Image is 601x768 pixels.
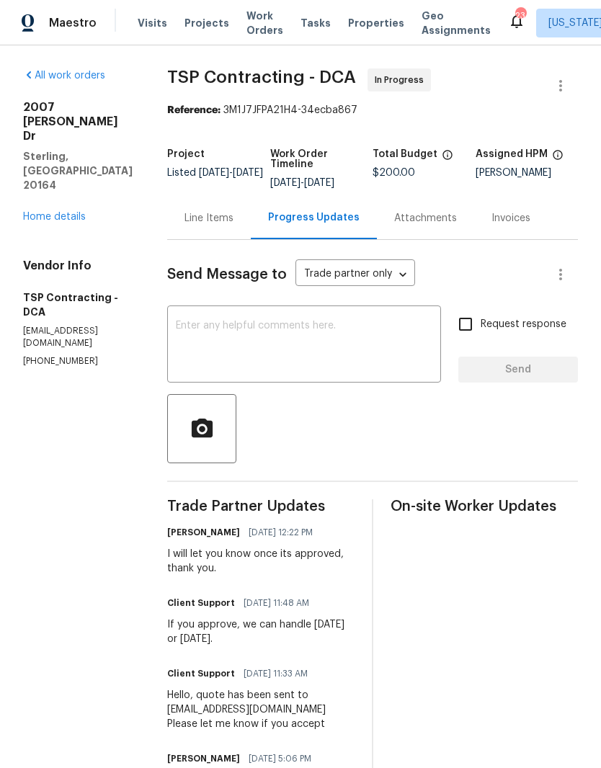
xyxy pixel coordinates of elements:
[184,211,233,226] div: Line Items
[23,212,86,222] a: Home details
[167,105,221,115] b: Reference:
[23,71,105,81] a: All work orders
[23,355,133,367] p: [PHONE_NUMBER]
[375,73,429,87] span: In Progress
[199,168,263,178] span: -
[167,499,355,514] span: Trade Partner Updates
[244,666,308,681] span: [DATE] 11:33 AM
[249,525,313,540] span: [DATE] 12:22 PM
[246,9,283,37] span: Work Orders
[167,267,287,282] span: Send Message to
[23,100,133,143] h2: 2007 [PERSON_NAME] Dr
[270,178,334,188] span: -
[476,149,548,159] h5: Assigned HPM
[233,168,263,178] span: [DATE]
[249,751,311,766] span: [DATE] 5:06 PM
[442,149,453,168] span: The total cost of line items that have been proposed by Opendoor. This sum includes line items th...
[199,168,229,178] span: [DATE]
[348,16,404,30] span: Properties
[167,617,355,646] div: If you approve, we can handle [DATE] or [DATE].
[552,149,564,168] span: The hpm assigned to this work order.
[268,210,360,225] div: Progress Updates
[304,178,334,188] span: [DATE]
[270,149,373,169] h5: Work Order Timeline
[167,547,355,576] div: I will let you know once its approved, thank you.
[23,290,133,319] h5: TSP Contracting - DCA
[270,178,300,188] span: [DATE]
[394,211,457,226] div: Attachments
[515,9,525,23] div: 23
[167,103,578,117] div: 3M1J7JFPA21H4-34ecba867
[391,499,578,514] span: On-site Worker Updates
[491,211,530,226] div: Invoices
[300,18,331,28] span: Tasks
[167,68,356,86] span: TSP Contracting - DCA
[476,168,579,178] div: [PERSON_NAME]
[373,168,415,178] span: $200.00
[184,16,229,30] span: Projects
[167,525,240,540] h6: [PERSON_NAME]
[167,751,240,766] h6: [PERSON_NAME]
[422,9,491,37] span: Geo Assignments
[167,168,263,178] span: Listed
[167,596,235,610] h6: Client Support
[167,688,355,731] div: Hello, quote has been sent to [EMAIL_ADDRESS][DOMAIN_NAME] Please let me know if you accept
[23,149,133,192] h5: Sterling, [GEOGRAPHIC_DATA] 20164
[481,317,566,332] span: Request response
[49,16,97,30] span: Maestro
[373,149,437,159] h5: Total Budget
[295,263,415,287] div: Trade partner only
[23,325,133,349] p: [EMAIL_ADDRESS][DOMAIN_NAME]
[244,596,309,610] span: [DATE] 11:48 AM
[23,259,133,273] h4: Vendor Info
[167,666,235,681] h6: Client Support
[138,16,167,30] span: Visits
[167,149,205,159] h5: Project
